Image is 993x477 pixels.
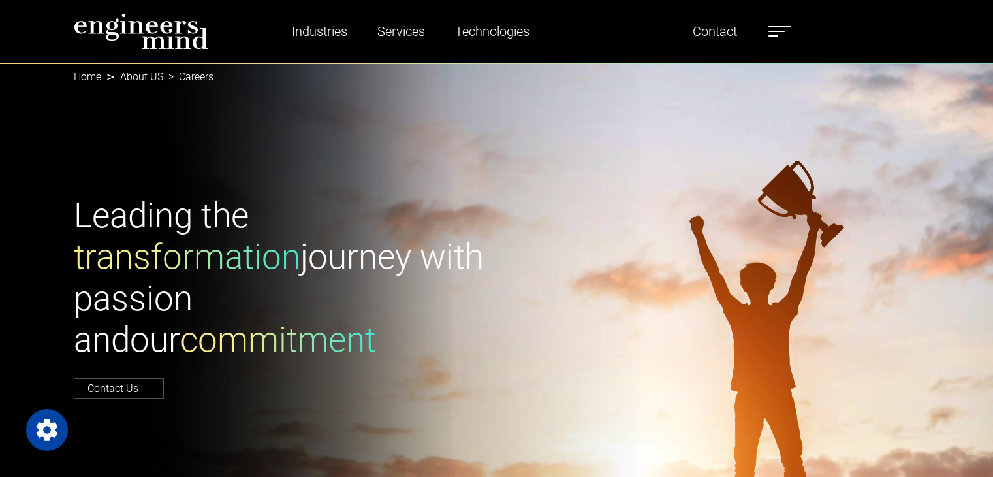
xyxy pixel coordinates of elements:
a: Industries [287,16,353,46]
a: Home [74,71,101,83]
img: logo [74,13,208,50]
a: Technologies [450,16,535,46]
h1: Leading the journey with passion and our [74,195,489,361]
a: Contact Us [74,378,164,399]
a: About US [120,71,163,83]
span: commitment [180,320,376,360]
a: Services [372,16,430,46]
span: transformation [74,237,300,277]
li: Careers [163,69,213,85]
a: Contact [687,16,742,46]
nav: breadcrumb [74,63,920,91]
